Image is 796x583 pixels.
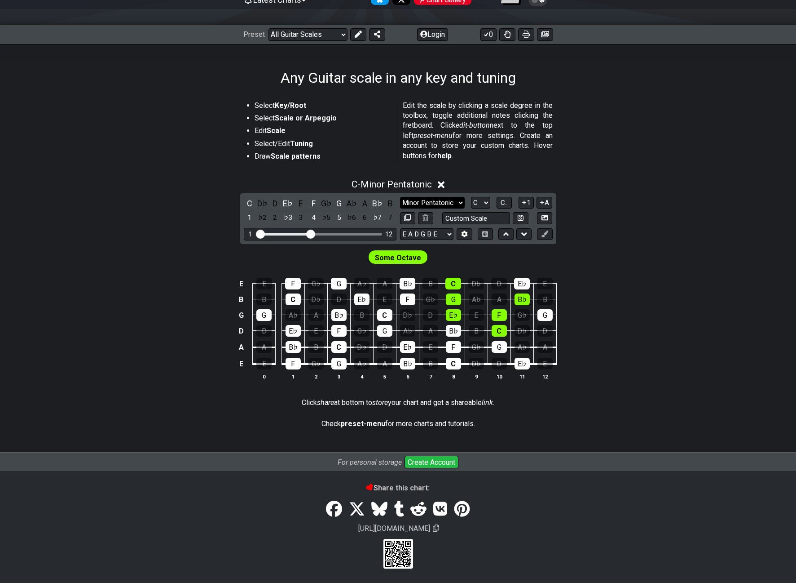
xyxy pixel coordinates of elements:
[471,197,490,209] select: Tonic/Root
[244,197,255,209] div: toggle pitch class
[537,228,552,240] button: First click edit preset to enable marker editing
[308,325,324,337] div: E
[405,456,458,468] button: Create Account
[290,139,313,148] strong: Tuning
[369,28,385,41] button: Share Preset
[308,341,324,353] div: B
[480,28,497,41] button: 0
[385,231,392,238] div: 12
[442,372,465,381] th: 8
[248,231,252,238] div: 1
[478,228,493,240] button: Toggle horizontal chord view
[422,278,438,289] div: B
[269,197,281,209] div: toggle pitch class
[446,325,461,337] div: B♭
[331,309,347,321] div: B♭
[514,278,530,289] div: E♭
[377,358,392,369] div: A
[516,228,532,240] button: Move down
[537,212,552,224] button: Create Image
[417,28,448,41] button: Login
[377,309,392,321] div: C
[282,212,294,224] div: toggle scale degree
[323,497,345,522] a: Share on Facebook
[268,28,347,41] select: Preset
[384,212,396,224] div: toggle scale degree
[384,197,396,209] div: toggle pitch class
[482,398,493,407] em: link
[372,212,383,224] div: toggle scale degree
[446,294,461,305] div: G
[492,341,507,353] div: G
[469,341,484,353] div: G♭
[446,358,461,369] div: C
[488,372,510,381] th: 10
[423,358,438,369] div: B
[286,358,301,369] div: F
[308,278,324,289] div: G♭
[295,212,307,224] div: toggle scale degree
[515,325,530,337] div: D♭
[533,372,556,381] th: 12
[437,151,452,160] strong: help
[331,341,347,353] div: C
[331,294,347,305] div: D
[236,292,246,307] td: B
[396,372,419,381] th: 6
[308,294,324,305] div: D♭
[423,325,438,337] div: A
[456,121,490,129] em: edit-button
[372,197,383,209] div: toggle pitch class
[400,341,415,353] div: E♭
[281,69,516,86] h1: Any Guitar scale in any key and tuning
[286,309,301,321] div: A♭
[255,139,392,151] li: Select/Edit
[256,197,268,209] div: toggle pitch class
[419,372,442,381] th: 7
[497,197,512,209] button: C..
[377,278,392,289] div: A
[492,294,507,305] div: A
[321,419,475,429] p: Check for more charts and tutorials.
[331,358,347,369] div: G
[295,197,307,209] div: toggle pitch class
[400,358,415,369] div: B♭
[308,212,319,224] div: toggle scale degree
[446,341,461,353] div: F
[537,197,552,209] button: A
[400,309,415,321] div: D♭
[333,212,345,224] div: toggle scale degree
[518,28,534,41] button: Print
[286,341,301,353] div: B♭
[236,307,246,323] td: G
[346,212,358,224] div: toggle scale degree
[354,294,369,305] div: E♭
[446,309,461,321] div: E♭
[469,358,484,369] div: D♭
[537,325,553,337] div: D
[450,497,473,522] a: Pinterest
[373,372,396,381] th: 5
[255,126,392,138] li: Edit
[359,212,370,224] div: toggle scale degree
[236,356,246,373] td: E
[377,341,392,353] div: D
[400,325,415,337] div: A♭
[285,278,301,289] div: F
[537,28,553,41] button: Create image
[515,341,530,353] div: A♭
[501,199,508,207] span: C..
[468,278,484,289] div: D♭
[255,151,392,164] li: Draw
[256,341,272,353] div: A
[537,278,553,289] div: E
[498,228,514,240] button: Move up
[302,398,494,408] p: Click at bottom to your chart and get a shareable .
[253,372,276,381] th: 0
[469,294,484,305] div: A♭
[423,309,438,321] div: D
[333,197,345,209] div: toggle pitch class
[354,278,369,289] div: A♭
[267,126,286,135] strong: Scale
[243,30,265,39] span: Preset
